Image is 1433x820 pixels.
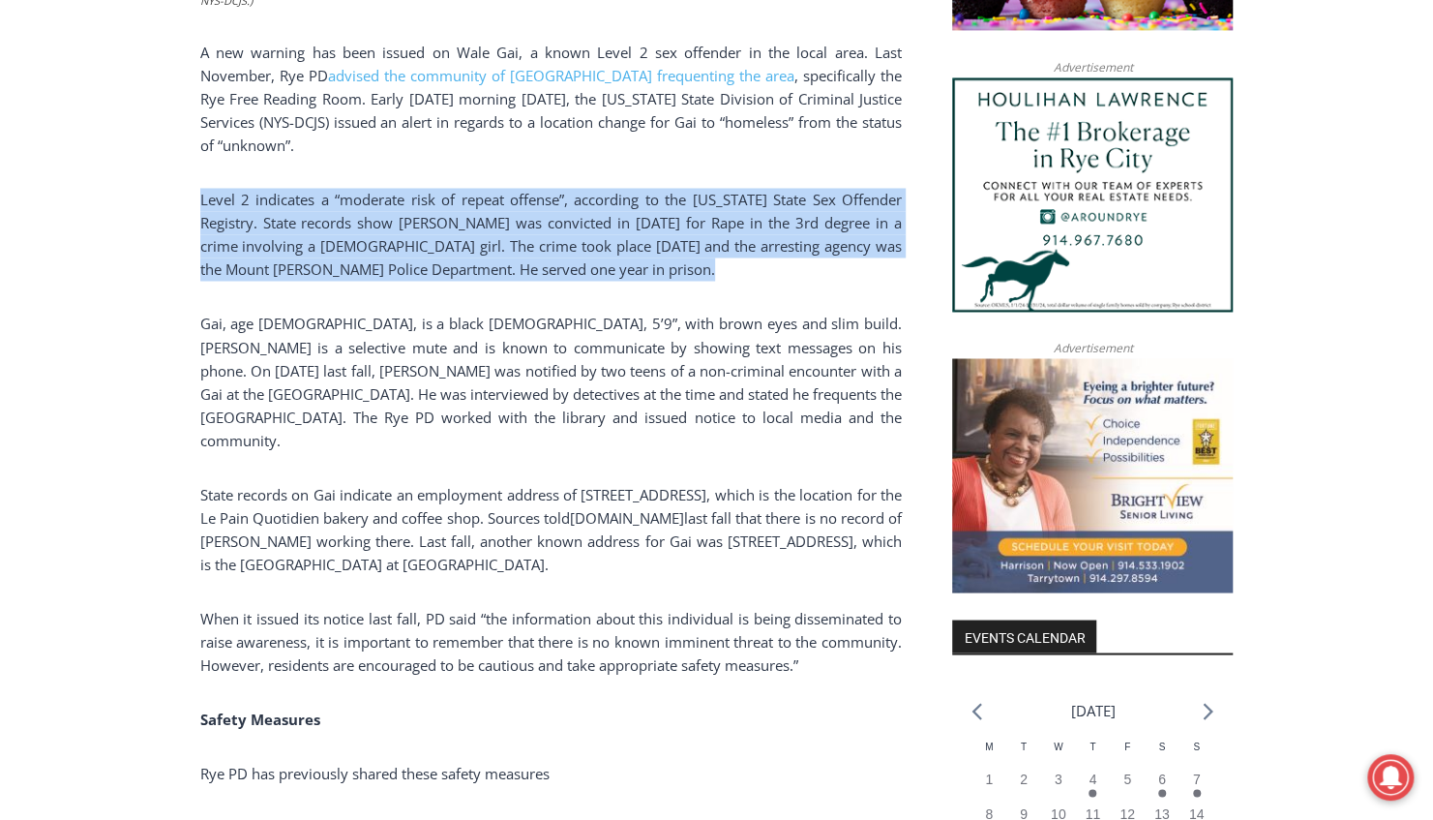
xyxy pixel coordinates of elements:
[202,57,270,159] div: unique DIY crafts
[1123,771,1131,786] time: 5
[216,164,221,183] div: /
[570,507,684,527] span: [DOMAIN_NAME]
[1203,702,1213,720] a: Next month
[200,763,550,782] span: Rye PD has previously shared these safety measures
[15,195,248,239] h4: [PERSON_NAME] Read Sanctuary Fall Fest: [DATE]
[225,164,234,183] div: 6
[1090,741,1095,751] span: T
[1145,769,1179,804] button: 6 Has events
[1076,739,1111,769] div: Thursday
[202,164,211,183] div: 5
[1193,789,1201,797] em: Has events
[1110,739,1145,769] div: Friday
[489,1,914,188] div: "At the 10am stand-up meeting, each intern gets a chance to take [PERSON_NAME] and the other inte...
[200,190,902,279] span: Level 2 indicates a “moderate risk of repeat offense”, according to the [US_STATE] State Sex Offe...
[200,709,320,728] b: Safety Measures
[1179,769,1214,804] button: 7 Has events
[200,43,902,85] span: A new warning has been issued on Wale Gai, a known Level 2 sex offender in the local area. Last N...
[1055,771,1062,786] time: 3
[1193,771,1201,786] time: 7
[1158,789,1166,797] em: Has events
[971,769,1006,804] button: 1
[200,66,902,155] span: , specifically the Rye Free Reading Room. Early [DATE] morning [DATE], the [US_STATE] State Divis...
[1006,769,1041,804] button: 2
[1006,739,1041,769] div: Tuesday
[328,66,794,85] a: advised the community of [GEOGRAPHIC_DATA] frequenting the area
[1158,741,1165,751] span: S
[200,484,902,527] span: State records on Gai indicate an employment address of [STREET_ADDRESS], which is the location fo...
[1041,769,1076,804] button: 3
[1193,741,1200,751] span: S
[1054,741,1062,751] span: W
[952,358,1233,592] img: Brightview Senior Living
[952,620,1096,653] h2: Events Calendar
[1110,769,1145,804] button: 5
[1,193,280,241] a: [PERSON_NAME] Read Sanctuary Fall Fest: [DATE]
[1124,741,1130,751] span: F
[985,771,993,786] time: 1
[200,314,902,449] span: Gai, age [DEMOGRAPHIC_DATA], is a black [DEMOGRAPHIC_DATA], 5’9”, with brown eyes and slim build....
[1076,769,1111,804] button: 4 Has events
[1158,771,1166,786] time: 6
[971,702,982,720] a: Previous month
[200,608,902,674] span: When it issued its notice last fall, PD said “the information about this individual is being diss...
[1089,789,1096,797] em: Has events
[1021,741,1027,751] span: T
[1179,739,1214,769] div: Sunday
[200,507,902,573] span: last fall that there is no record of [PERSON_NAME] working there. Last fall, another known addres...
[985,741,993,751] span: M
[1089,771,1096,786] time: 4
[952,77,1233,312] img: Houlihan Lawrence The #1 Brokerage in Rye City
[1020,771,1028,786] time: 2
[1041,739,1076,769] div: Wednesday
[1070,697,1115,723] li: [DATE]
[506,193,897,236] span: Intern @ [DOMAIN_NAME]
[1033,339,1151,357] span: Advertisement
[971,739,1006,769] div: Monday
[1033,58,1151,76] span: Advertisement
[1145,739,1179,769] div: Saturday
[465,188,938,241] a: Intern @ [DOMAIN_NAME]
